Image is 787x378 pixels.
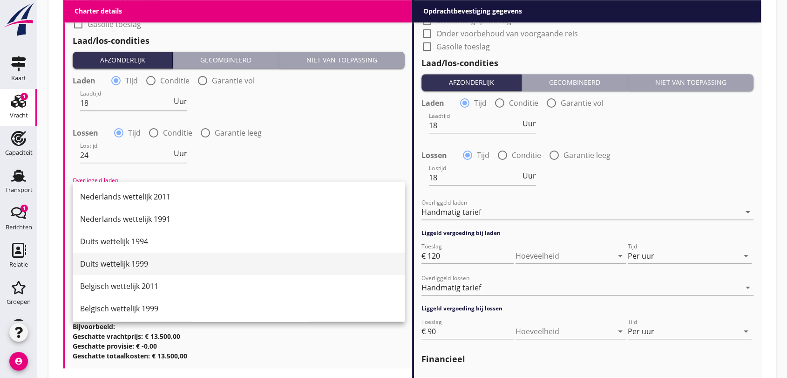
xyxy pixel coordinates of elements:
span: Uur [522,172,536,179]
div: Gecombineerd [176,55,275,65]
label: Conditie [509,98,538,108]
div: Belgisch wettelijk 2011 [80,281,397,292]
div: Handmatig tarief [421,208,481,216]
div: € [421,250,427,261]
input: Laadtijd [429,118,521,133]
h2: Financieel [421,353,753,365]
label: Conditie [512,151,541,160]
h3: Geschatte provisie: € -0,00 [73,341,405,351]
label: Onder voorbehoud van voorgaande reis [436,29,578,38]
div: Groepen [7,299,31,305]
strong: Lossen [421,151,447,160]
label: Conditie [163,128,192,137]
div: Kaart [11,75,26,81]
button: Afzonderlijk [73,52,173,69]
h2: Laad/los-condities [73,34,405,47]
i: arrow_drop_down [740,326,752,337]
div: Duits wettelijk 1999 [80,258,397,269]
div: Duits wettelijk 1994 [80,236,397,247]
h3: Geschatte totaalkosten: € 13.500,00 [73,351,405,361]
div: Afzonderlijk [425,77,517,87]
strong: Laden [73,76,95,85]
label: Tijd [125,76,138,85]
i: arrow_drop_down [740,250,752,261]
div: Niet van toepassing [283,55,401,65]
div: Transport [5,187,33,193]
img: logo-small.a267ee39.svg [2,2,35,37]
input: Toeslag [427,324,514,339]
label: Tijd [477,151,489,160]
label: Tijd [474,98,487,108]
div: 1 [20,205,28,212]
div: Gecombineerd [525,77,624,87]
label: Gasolie toeslag [436,42,490,51]
i: account_circle [9,352,28,371]
label: Garantie vol [561,98,604,108]
button: Gecombineerd [522,74,628,91]
label: Conditie [160,76,190,85]
i: arrow_drop_down [615,326,626,337]
div: Capaciteit [5,150,33,156]
h3: Bijvoorbeeld: [73,322,405,331]
div: Berichten [6,224,32,230]
h3: Geschatte vrachtprijs: € 13.500,00 [73,331,405,341]
h4: Liggeld vergoeding bij laden [421,229,753,237]
label: Garantie leeg [563,151,611,160]
i: arrow_drop_down [615,250,626,261]
div: Belgisch wettelijk 1999 [80,303,397,314]
input: Toeslag [427,248,514,263]
input: Lostijd [80,148,172,163]
input: Laadtijd [80,96,172,110]
label: Garantie leeg [215,128,262,137]
div: € [421,326,427,337]
label: Tijd [128,128,141,137]
div: Nederlands wettelijk 2011 [80,191,397,202]
span: Uur [174,97,187,105]
button: Niet van toepassing [279,52,405,69]
div: Handmatig tarief [421,283,481,292]
div: Per uur [628,327,654,336]
div: Relatie [9,261,28,268]
label: Garantie vol [212,76,255,85]
i: arrow_drop_down [742,282,753,293]
label: Gasolie toeslag [88,20,141,29]
div: 1 [20,93,28,100]
div: Nederlands wettelijk 1991 [80,213,397,225]
span: Uur [174,150,187,157]
button: Afzonderlijk [421,74,522,91]
button: Gecombineerd [173,52,279,69]
label: Stremming/ijstoeslag [436,16,511,25]
i: arrow_drop_down [742,206,753,218]
label: HWZ (hoogwatertoeslag) [436,3,523,12]
h2: Laad/los-condities [421,57,753,69]
div: Afzonderlijk [76,55,169,65]
span: Uur [522,120,536,127]
label: Onder voorbehoud van voorgaande reis [88,7,229,16]
div: Per uur [628,252,654,260]
div: Vracht [10,112,28,118]
h4: Liggeld vergoeding bij lossen [421,304,753,313]
strong: Laden [421,98,444,108]
button: Niet van toepassing [628,74,753,91]
div: Niet van toepassing [632,77,750,87]
input: Lostijd [429,170,521,185]
strong: Lossen [73,128,98,137]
